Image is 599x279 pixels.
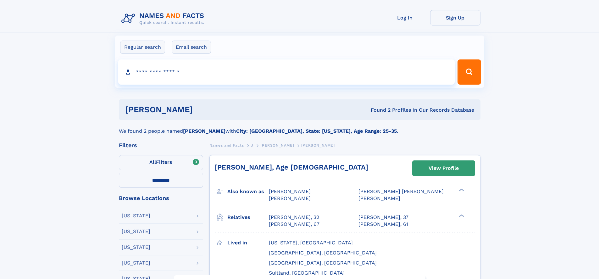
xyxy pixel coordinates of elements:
[358,188,444,194] span: [PERSON_NAME] [PERSON_NAME]
[430,10,480,25] a: Sign Up
[122,245,150,250] div: [US_STATE]
[269,250,377,256] span: [GEOGRAPHIC_DATA], [GEOGRAPHIC_DATA]
[301,143,335,148] span: [PERSON_NAME]
[149,159,156,165] span: All
[457,214,465,218] div: ❯
[119,120,480,135] div: We found 2 people named with .
[429,161,459,176] div: View Profile
[183,128,225,134] b: [PERSON_NAME]
[236,128,397,134] b: City: [GEOGRAPHIC_DATA], State: [US_STATE], Age Range: 25-35
[380,10,430,25] a: Log In
[269,195,311,201] span: [PERSON_NAME]
[118,59,455,85] input: search input
[227,212,269,223] h3: Relatives
[282,107,474,114] div: Found 2 Profiles In Our Records Database
[269,214,319,221] a: [PERSON_NAME], 32
[260,141,294,149] a: [PERSON_NAME]
[413,161,475,176] a: View Profile
[251,143,253,148] span: J
[269,221,319,228] a: [PERSON_NAME], 67
[209,141,244,149] a: Names and Facts
[358,221,408,228] a: [PERSON_NAME], 61
[358,195,400,201] span: [PERSON_NAME]
[125,106,282,114] h1: [PERSON_NAME]
[227,186,269,197] h3: Also known as
[119,195,203,201] div: Browse Locations
[215,163,368,171] a: [PERSON_NAME], Age [DEMOGRAPHIC_DATA]
[227,237,269,248] h3: Lived in
[358,214,408,221] a: [PERSON_NAME], 37
[260,143,294,148] span: [PERSON_NAME]
[457,188,465,192] div: ❯
[172,41,211,54] label: Email search
[269,270,345,276] span: Suitland, [GEOGRAPHIC_DATA]
[119,10,209,27] img: Logo Names and Facts
[119,155,203,170] label: Filters
[269,188,311,194] span: [PERSON_NAME]
[120,41,165,54] label: Regular search
[119,142,203,148] div: Filters
[458,59,481,85] button: Search Button
[251,141,253,149] a: J
[122,213,150,218] div: [US_STATE]
[269,260,377,266] span: [GEOGRAPHIC_DATA], [GEOGRAPHIC_DATA]
[269,240,353,246] span: [US_STATE], [GEOGRAPHIC_DATA]
[122,260,150,265] div: [US_STATE]
[122,229,150,234] div: [US_STATE]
